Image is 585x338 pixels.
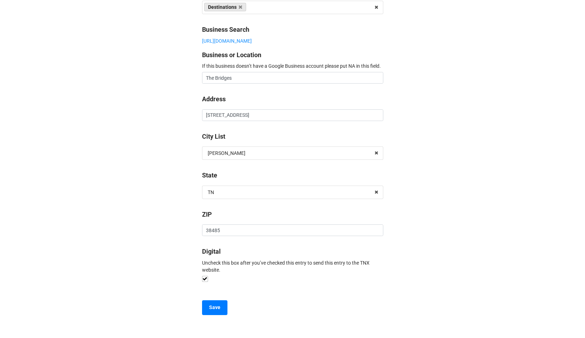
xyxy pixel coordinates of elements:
[202,62,383,70] p: If this business doesn’t have a Google Business account please put NA in this field.
[208,190,214,195] div: TN
[202,94,226,104] label: Address
[202,247,221,256] label: Digital
[204,3,246,11] a: Destinations
[208,151,245,156] div: [PERSON_NAME]
[202,170,217,180] label: State
[209,304,220,311] b: Save
[202,26,249,33] b: Business Search
[202,300,227,315] button: Save
[202,210,212,219] label: ZIP
[202,259,383,273] p: Uncheck this box after you’ve checked this entry to send this entry to the TNX website.
[202,132,225,141] label: City List
[202,38,252,44] a: [URL][DOMAIN_NAME]
[202,50,261,60] label: Business or Location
